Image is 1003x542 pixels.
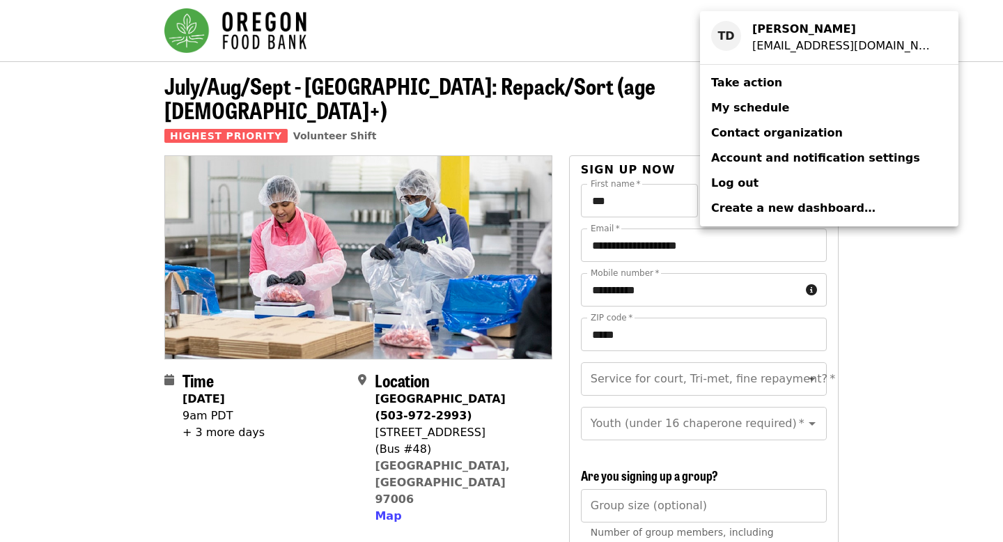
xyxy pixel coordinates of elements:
div: timpdeaton@gmail.com [752,38,936,54]
a: Log out [700,171,958,196]
a: Take action [700,70,958,95]
strong: [PERSON_NAME] [752,22,856,36]
a: My schedule [700,95,958,121]
span: Contact organization [711,126,843,139]
a: Contact organization [700,121,958,146]
span: Log out [711,176,759,189]
span: My schedule [711,101,789,114]
span: Take action [711,76,782,89]
a: Create a new dashboard… [700,196,958,221]
a: Account and notification settings [700,146,958,171]
a: TD[PERSON_NAME][EMAIL_ADDRESS][DOMAIN_NAME] [700,17,958,59]
div: Tim Deaton [752,21,936,38]
span: Create a new dashboard… [711,201,876,215]
span: Account and notification settings [711,151,920,164]
div: TD [711,21,741,51]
